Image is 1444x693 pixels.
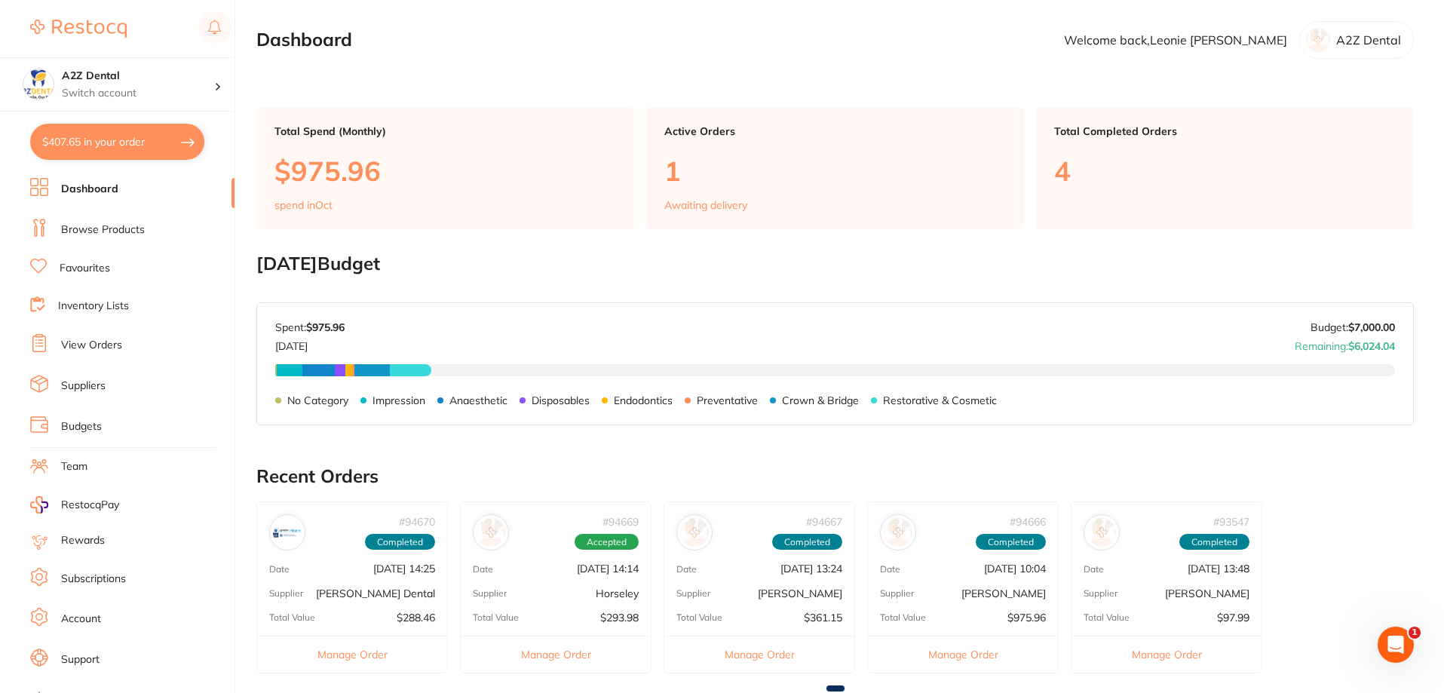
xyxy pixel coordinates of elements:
p: [DATE] 13:48 [1188,563,1249,575]
a: Browse Products [61,222,145,238]
p: Endodontics [614,394,673,406]
a: Suppliers [61,379,106,394]
a: Account [61,612,101,627]
button: Manage Order [1072,636,1262,673]
span: Completed [1179,534,1249,550]
img: A2Z Dental [23,69,54,100]
button: Manage Order [664,636,854,673]
p: Preventative [697,394,758,406]
button: $407.65 in your order [30,124,204,160]
button: Manage Order [461,636,651,673]
h2: Dashboard [256,29,352,51]
a: Inventory Lists [58,299,129,314]
p: Restorative & Cosmetic [883,394,997,406]
p: Impression [372,394,425,406]
span: Completed [772,534,842,550]
p: Switch account [62,86,214,101]
p: [DATE] 14:25 [373,563,435,575]
strong: $975.96 [306,320,345,334]
img: Erskine Dental [273,518,302,547]
p: # 94670 [399,516,435,528]
p: Total Value [1084,612,1130,623]
p: [PERSON_NAME] Dental [316,587,435,599]
p: Supplier [1084,588,1117,599]
strong: $6,024.04 [1348,339,1395,353]
p: $361.15 [804,612,842,624]
p: Date [473,564,493,575]
p: [DATE] 14:14 [577,563,639,575]
p: [PERSON_NAME] [1165,587,1249,599]
p: [DATE] 10:04 [984,563,1046,575]
span: RestocqPay [61,498,119,513]
p: # 93547 [1213,516,1249,528]
a: Favourites [60,261,110,276]
p: Supplier [880,588,914,599]
p: Spent: [275,321,345,333]
a: Rewards [61,533,105,548]
p: spend in Oct [274,199,333,211]
iframe: Intercom live chat [1378,627,1414,663]
p: Welcome back, Leonie [PERSON_NAME] [1064,33,1287,47]
p: [DATE] 13:24 [780,563,842,575]
p: $97.99 [1217,612,1249,624]
p: Horseley [596,587,639,599]
p: Date [880,564,900,575]
button: Manage Order [868,636,1058,673]
a: Team [61,459,87,474]
a: Dashboard [61,182,118,197]
a: View Orders [61,338,122,353]
a: Budgets [61,419,102,434]
p: Supplier [269,588,303,599]
h2: Recent Orders [256,466,1414,487]
img: Henry Schein Halas [680,518,709,547]
p: [DATE] [275,334,345,352]
span: Accepted [575,534,639,550]
a: RestocqPay [30,496,119,514]
p: $975.96 [1007,612,1046,624]
a: Active Orders1Awaiting delivery [646,107,1024,229]
img: Restocq Logo [30,20,127,38]
p: Total Value [880,612,926,623]
span: 1 [1409,627,1421,639]
p: Date [269,564,290,575]
p: 4 [1054,155,1396,186]
a: Restocq Logo [30,11,127,46]
p: Remaining: [1295,334,1395,352]
p: Total Value [473,612,519,623]
h4: A2Z Dental [62,69,214,84]
h2: [DATE] Budget [256,253,1414,274]
p: A2Z Dental [1336,33,1401,47]
p: [PERSON_NAME] [961,587,1046,599]
p: Total Value [269,612,315,623]
a: Total Completed Orders4 [1036,107,1414,229]
p: Supplier [676,588,710,599]
p: 1 [664,155,1006,186]
p: Anaesthetic [449,394,507,406]
span: Completed [976,534,1046,550]
p: Awaiting delivery [664,199,747,211]
a: Total Spend (Monthly)$975.96spend inOct [256,107,634,229]
p: Supplier [473,588,507,599]
p: # 94669 [602,516,639,528]
p: Active Orders [664,125,1006,137]
p: Budget: [1311,321,1395,333]
img: Adam Dental [1087,518,1116,547]
p: # 94666 [1010,516,1046,528]
p: No Category [287,394,348,406]
p: Total Completed Orders [1054,125,1396,137]
img: RestocqPay [30,496,48,514]
p: Disposables [532,394,590,406]
a: Support [61,652,100,667]
p: Total Spend (Monthly) [274,125,616,137]
strong: $7,000.00 [1348,320,1395,334]
p: $288.46 [397,612,435,624]
p: # 94667 [806,516,842,528]
p: Total Value [676,612,722,623]
p: $975.96 [274,155,616,186]
a: Subscriptions [61,572,126,587]
p: [PERSON_NAME] [758,587,842,599]
span: Completed [365,534,435,550]
p: Date [1084,564,1104,575]
img: Horseley [477,518,505,547]
p: Crown & Bridge [782,394,859,406]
